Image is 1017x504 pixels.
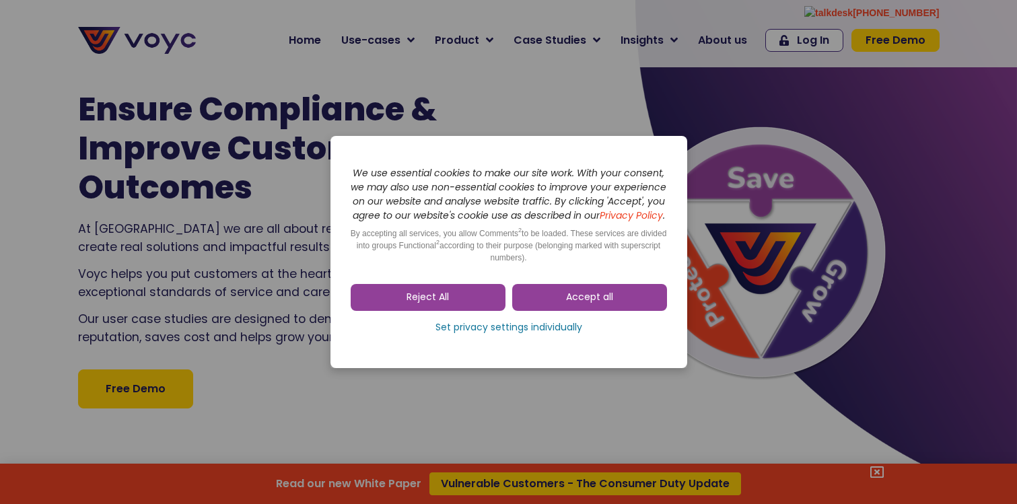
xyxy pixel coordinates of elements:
a: Reject All [351,284,505,311]
span: Set privacy settings individually [435,321,582,334]
span: By accepting all services, you allow Comments to be loaded. These services are divided into group... [351,229,667,262]
sup: 2 [518,227,522,233]
a: Set privacy settings individually [351,318,667,338]
span: Reject All [407,291,449,304]
i: We use essential cookies to make our site work. With your consent, we may also use non-essential ... [351,166,666,222]
sup: 2 [436,239,440,246]
a: Accept all [512,284,667,311]
a: Privacy Policy [600,209,663,222]
span: Accept all [566,291,613,304]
